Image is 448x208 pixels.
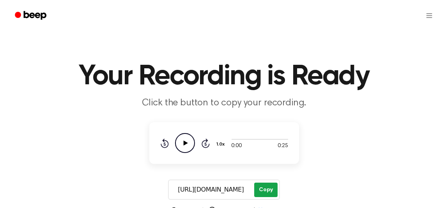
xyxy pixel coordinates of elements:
[278,142,288,150] span: 0:25
[216,138,228,151] button: 1.0x
[420,6,439,25] button: Open menu
[25,62,424,91] h1: Your Recording is Ready
[254,183,277,197] button: Copy
[74,97,374,110] p: Click the button to copy your recording.
[9,8,53,23] a: Beep
[232,142,242,150] span: 0:00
